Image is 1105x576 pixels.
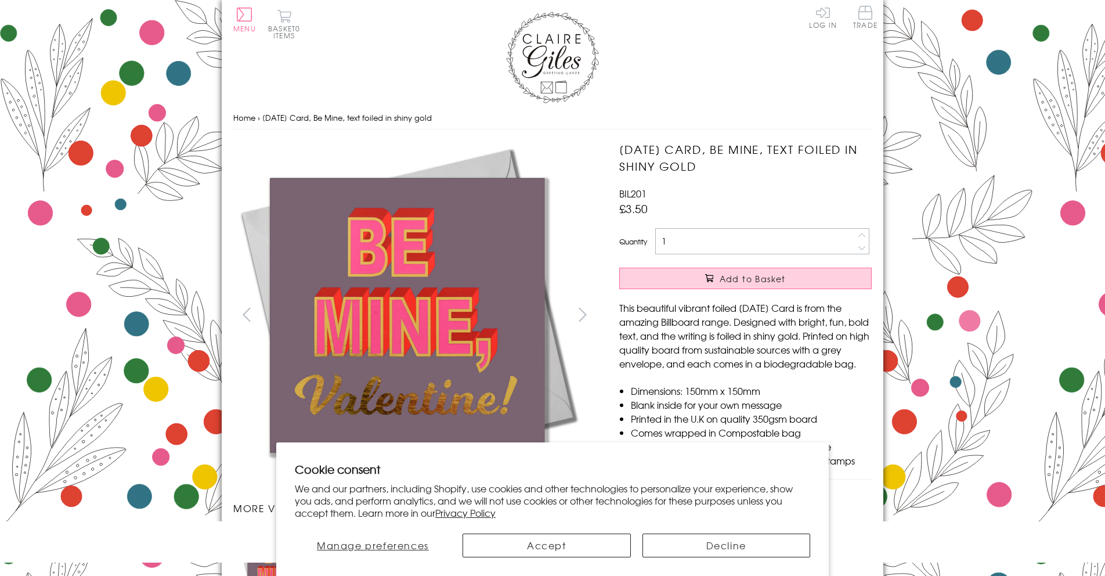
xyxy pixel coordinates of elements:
h1: [DATE] Card, Be Mine, text foiled in shiny gold [619,141,872,175]
button: Manage preferences [295,534,451,557]
label: Quantity [619,236,647,247]
h3: More views [233,501,596,515]
img: Valentine's Day Card, Be Mine, text foiled in shiny gold [596,141,944,489]
button: next [570,301,596,327]
button: Menu [233,8,256,32]
span: › [258,112,260,123]
span: 0 items [273,23,300,41]
span: Trade [853,6,878,28]
li: Dimensions: 150mm x 150mm [631,384,872,398]
span: Menu [233,23,256,34]
button: Decline [642,534,811,557]
span: Add to Basket [720,273,786,285]
span: BIL201 [619,186,647,200]
a: Trade [853,6,878,31]
a: Log In [809,6,837,28]
li: Comes wrapped in Compostable bag [631,426,872,440]
button: Accept [463,534,631,557]
p: We and our partners, including Shopify, use cookies and other technologies to personalize your ex... [295,483,810,519]
a: Home [233,112,255,123]
li: Blank inside for your own message [631,398,872,412]
button: Basket0 items [268,9,300,39]
p: This beautiful vibrant foiled [DATE] Card is from the amazing Billboard range. Designed with brig... [619,301,872,370]
img: Valentine's Day Card, Be Mine, text foiled in shiny gold [233,141,582,489]
button: prev [233,301,259,327]
img: Claire Giles Greetings Cards [506,12,599,103]
nav: breadcrumbs [233,106,872,130]
a: Privacy Policy [435,506,496,520]
button: Add to Basket [619,268,872,289]
h2: Cookie consent [295,461,810,477]
li: With matching sustainable sourced envelope [631,440,872,453]
span: [DATE] Card, Be Mine, text foiled in shiny gold [262,112,432,123]
li: Printed in the U.K on quality 350gsm board [631,412,872,426]
span: Manage preferences [317,538,429,552]
span: £3.50 [619,200,648,217]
